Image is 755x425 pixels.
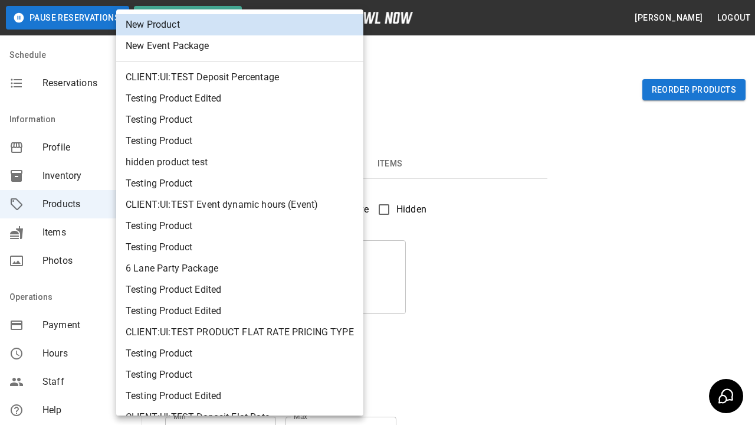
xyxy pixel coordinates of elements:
[116,14,363,35] li: New Product
[116,215,363,237] li: Testing Product
[116,130,363,152] li: Testing Product
[116,67,363,88] li: CLIENT:UI:TEST Deposit Percentage
[116,385,363,407] li: Testing Product Edited
[116,194,363,215] li: CLIENT:UI:TEST Event dynamic hours (Event)
[116,237,363,258] li: Testing Product
[116,279,363,300] li: Testing Product Edited
[116,109,363,130] li: Testing Product
[116,88,363,109] li: Testing Product Edited
[116,35,363,57] li: New Event Package
[116,152,363,173] li: hidden product test
[116,364,363,385] li: Testing Product
[116,343,363,364] li: Testing Product
[116,300,363,322] li: Testing Product Edited
[116,258,363,279] li: 6 Lane Party Package
[116,322,363,343] li: CLIENT:UI:TEST PRODUCT FLAT RATE PRICING TYPE
[116,173,363,194] li: Testing Product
